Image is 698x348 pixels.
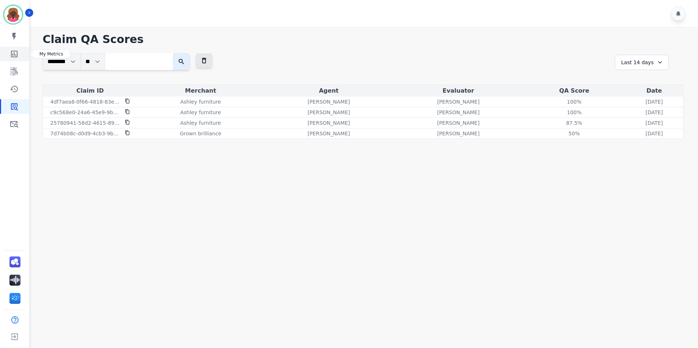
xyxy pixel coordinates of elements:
div: Last 14 days [615,55,669,70]
p: [PERSON_NAME] [437,130,479,137]
p: 4df7aea8-0f66-4818-83e8-3196a7347b51 [50,98,120,105]
p: Ashley furniture [180,119,221,127]
p: [DATE] [645,109,663,116]
p: [PERSON_NAME] [437,109,479,116]
div: Merchant [139,86,262,95]
p: [DATE] [645,119,663,127]
p: Ashley furniture [180,109,221,116]
img: Bordered avatar [4,6,22,23]
div: 50 % [558,130,591,137]
div: 100 % [558,109,591,116]
div: QA Score [525,86,624,95]
p: [PERSON_NAME] [307,109,350,116]
p: 7d74b08c-d0d9-4cb3-9baa-4ae3d989989c [50,130,120,137]
p: [PERSON_NAME] [437,119,479,127]
div: Agent [265,86,392,95]
p: Grown brilliance [180,130,222,137]
p: c9c568e0-24a6-45e9-9b4c-957b3adf6255 [50,109,120,116]
div: Claim ID [45,86,136,95]
p: [PERSON_NAME] [307,98,350,105]
div: 87.5 % [558,119,591,127]
p: [DATE] [645,130,663,137]
p: 25780941-58d2-4615-89f9-1fa7a5ce3ec6 [50,119,120,127]
div: Evaluator [395,86,522,95]
p: [PERSON_NAME] [307,130,350,137]
div: 100 % [558,98,591,105]
p: [PERSON_NAME] [307,119,350,127]
div: Date [627,86,682,95]
p: Ashley furniture [180,98,221,105]
p: [PERSON_NAME] [437,98,479,105]
p: [DATE] [645,98,663,105]
h1: Claim QA Scores [43,33,683,46]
